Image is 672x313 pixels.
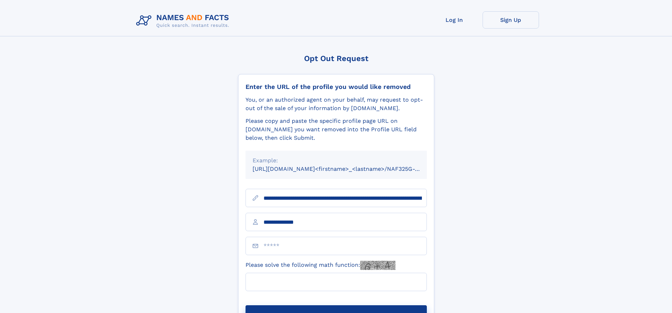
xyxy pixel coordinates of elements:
div: Enter the URL of the profile you would like removed [246,83,427,91]
div: Example: [253,156,420,165]
img: Logo Names and Facts [133,11,235,30]
a: Sign Up [483,11,539,29]
div: You, or an authorized agent on your behalf, may request to opt-out of the sale of your informatio... [246,96,427,113]
a: Log In [426,11,483,29]
label: Please solve the following math function: [246,261,395,270]
small: [URL][DOMAIN_NAME]<firstname>_<lastname>/NAF325G-xxxxxxxx [253,165,440,172]
div: Please copy and paste the specific profile page URL on [DOMAIN_NAME] you want removed into the Pr... [246,117,427,142]
div: Opt Out Request [238,54,434,63]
